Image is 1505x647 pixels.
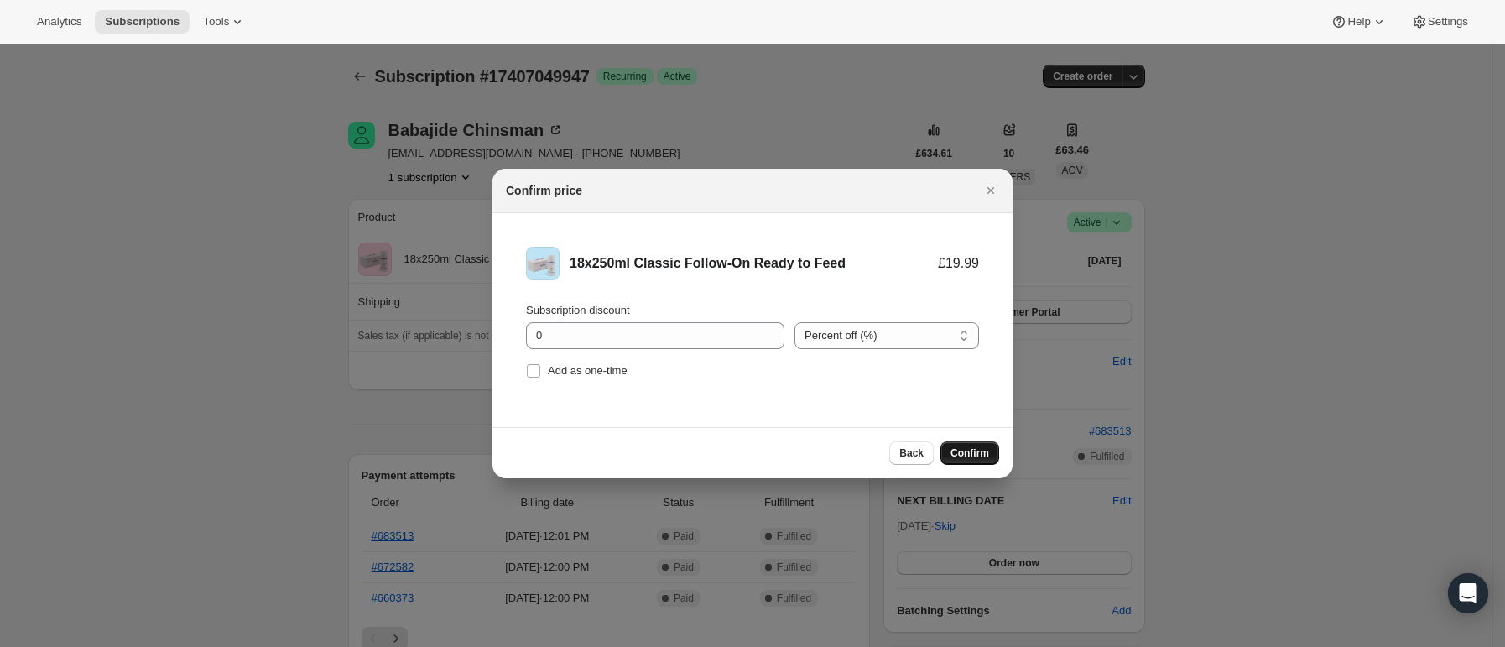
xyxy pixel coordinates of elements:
[1401,10,1478,34] button: Settings
[105,15,180,29] span: Subscriptions
[27,10,91,34] button: Analytics
[506,182,582,199] h2: Confirm price
[889,441,934,465] button: Back
[940,441,999,465] button: Confirm
[950,446,989,460] span: Confirm
[193,10,256,34] button: Tools
[938,255,979,272] div: £19.99
[1320,10,1397,34] button: Help
[899,446,924,460] span: Back
[1428,15,1468,29] span: Settings
[203,15,229,29] span: Tools
[526,304,630,316] span: Subscription discount
[979,179,1002,202] button: Close
[548,364,628,377] span: Add as one-time
[37,15,81,29] span: Analytics
[1448,573,1488,613] div: Open Intercom Messenger
[1347,15,1370,29] span: Help
[95,10,190,34] button: Subscriptions
[570,255,938,272] div: 18x250ml Classic Follow-On Ready to Feed
[526,247,560,280] img: 18x250ml Classic Follow-On Ready to Feed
